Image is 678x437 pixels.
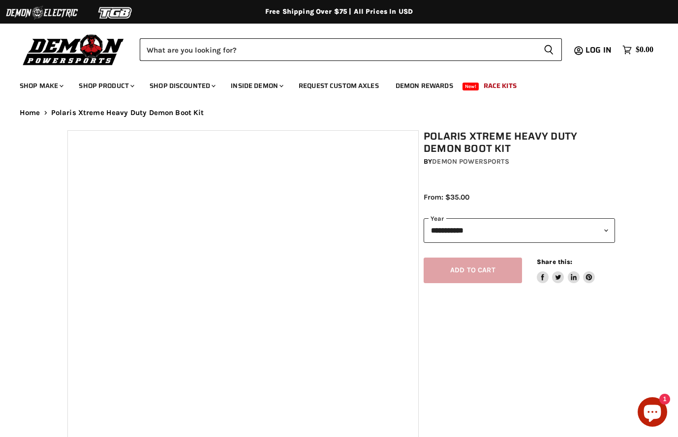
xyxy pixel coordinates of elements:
[20,109,40,117] a: Home
[51,109,204,117] span: Polaris Xtreme Heavy Duty Demon Boot Kit
[140,38,562,61] form: Product
[581,46,617,55] a: Log in
[5,3,79,22] img: Demon Electric Logo 2
[142,76,221,96] a: Shop Discounted
[636,45,653,55] span: $0.00
[635,397,670,429] inbox-online-store-chat: Shopify online store chat
[140,38,536,61] input: Search
[79,3,153,22] img: TGB Logo 2
[291,76,386,96] a: Request Custom Axles
[424,218,615,242] select: year
[537,258,572,265] span: Share this:
[537,258,595,284] aside: Share this:
[432,157,509,166] a: Demon Powersports
[424,193,469,202] span: From: $35.00
[388,76,461,96] a: Demon Rewards
[12,76,69,96] a: Shop Make
[462,83,479,90] span: New!
[20,32,127,67] img: Demon Powersports
[424,130,615,155] h1: Polaris Xtreme Heavy Duty Demon Boot Kit
[223,76,289,96] a: Inside Demon
[12,72,651,96] ul: Main menu
[71,76,140,96] a: Shop Product
[586,44,612,56] span: Log in
[424,156,615,167] div: by
[476,76,524,96] a: Race Kits
[617,43,658,57] a: $0.00
[536,38,562,61] button: Search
